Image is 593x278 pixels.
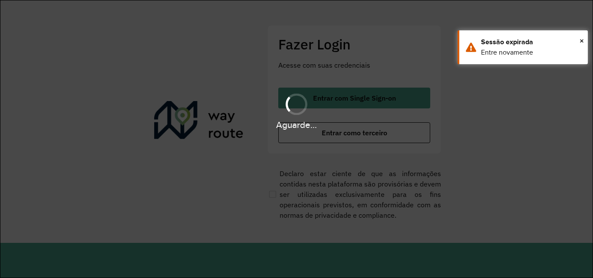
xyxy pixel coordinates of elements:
[481,38,533,46] font: Sessão expirada
[580,34,584,47] button: Fechar
[481,49,533,56] font: Entre novamente
[276,120,317,130] font: Aguarde...
[580,36,584,46] font: ×
[481,37,581,47] div: Sessão expirada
